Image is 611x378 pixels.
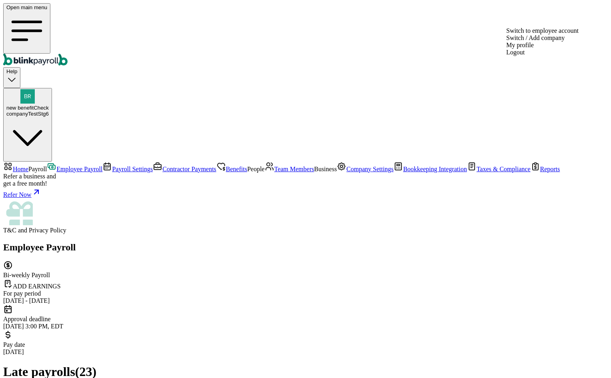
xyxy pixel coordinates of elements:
div: Switch / Add company [506,34,579,42]
div: My profile [506,42,579,49]
div: Switch to employee account [506,27,579,34]
div: Logout [506,49,579,56]
iframe: Chat Widget [571,340,611,378]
